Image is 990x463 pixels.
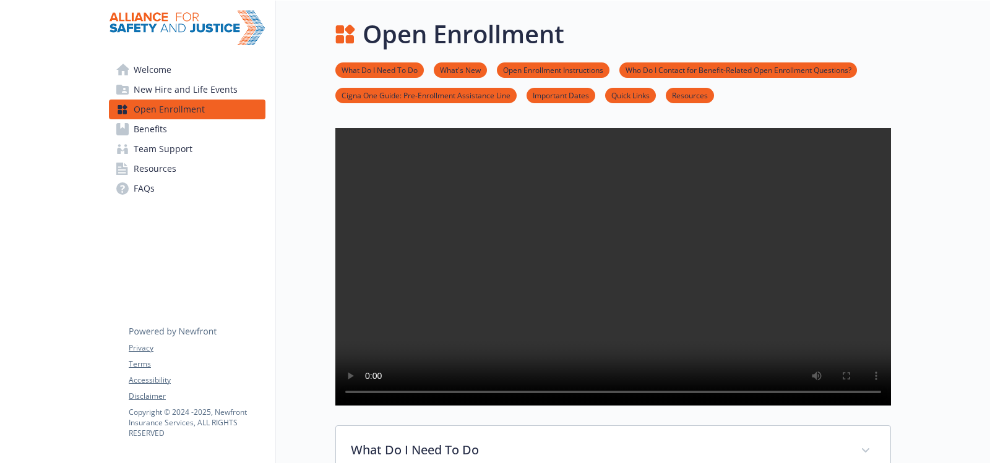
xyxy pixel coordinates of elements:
[527,89,595,101] a: Important Dates
[134,159,176,179] span: Resources
[363,15,564,53] h1: Open Enrollment
[129,391,265,402] a: Disclaimer
[129,375,265,386] a: Accessibility
[109,139,265,159] a: Team Support
[134,60,171,80] span: Welcome
[109,100,265,119] a: Open Enrollment
[134,100,205,119] span: Open Enrollment
[134,139,192,159] span: Team Support
[335,89,517,101] a: Cigna One Guide: Pre-Enrollment Assistance Line
[351,441,846,459] p: What Do I Need To Do
[109,60,265,80] a: Welcome
[434,64,487,75] a: What's New
[134,179,155,198] span: FAQs
[134,80,238,100] span: New Hire and Life Events
[619,64,857,75] a: Who Do I Contact for Benefit-Related Open Enrollment Questions?
[109,179,265,198] a: FAQs
[109,80,265,100] a: New Hire and Life Events
[109,159,265,179] a: Resources
[605,89,656,101] a: Quick Links
[129,342,265,354] a: Privacy
[134,119,167,139] span: Benefits
[497,64,609,75] a: Open Enrollment Instructions
[129,359,265,370] a: Terms
[666,89,714,101] a: Resources
[109,119,265,139] a: Benefits
[129,407,265,438] p: Copyright © 2024 - 2025 , Newfront Insurance Services, ALL RIGHTS RESERVED
[335,64,424,75] a: What Do I Need To Do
